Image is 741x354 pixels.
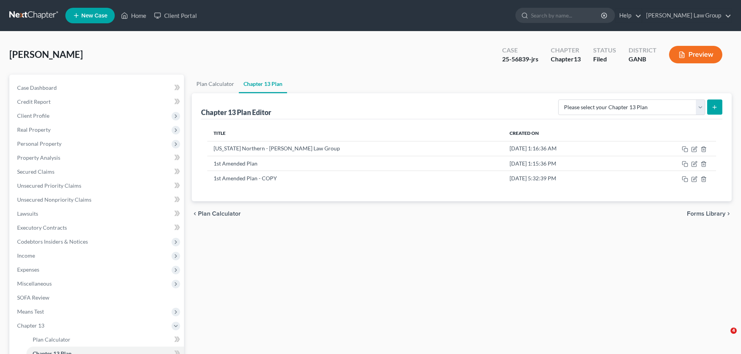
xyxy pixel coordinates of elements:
span: Plan Calculator [33,336,70,343]
span: Client Profile [17,112,49,119]
div: Case [502,46,538,55]
span: Codebtors Insiders & Notices [17,238,88,245]
th: Created On [503,126,630,141]
span: Unsecured Priority Claims [17,182,81,189]
span: Means Test [17,308,44,315]
button: chevron_left Plan Calculator [192,211,241,217]
span: Personal Property [17,140,61,147]
div: District [629,46,657,55]
button: Preview [669,46,722,63]
div: 25-56839-jrs [502,55,538,64]
a: Chapter 13 Plan [239,75,287,93]
a: Lawsuits [11,207,184,221]
a: Plan Calculator [26,333,184,347]
span: Chapter 13 [17,322,44,329]
td: [DATE] 1:16:36 AM [503,141,630,156]
a: Property Analysis [11,151,184,165]
span: Plan Calculator [198,211,241,217]
a: Home [117,9,150,23]
span: Case Dashboard [17,84,57,91]
div: Chapter [551,46,581,55]
span: Income [17,252,35,259]
span: 13 [574,55,581,63]
span: Credit Report [17,98,51,105]
a: Unsecured Priority Claims [11,179,184,193]
div: Filed [593,55,616,64]
a: Executory Contracts [11,221,184,235]
a: Plan Calculator [192,75,239,93]
span: New Case [81,13,107,19]
a: [PERSON_NAME] Law Group [642,9,731,23]
span: Executory Contracts [17,224,67,231]
div: Chapter [551,55,581,64]
td: [DATE] 5:32:39 PM [503,171,630,186]
a: Help [615,9,641,23]
td: [US_STATE] Northern - [PERSON_NAME] Law Group [207,141,503,156]
i: chevron_left [192,211,198,217]
a: Unsecured Nonpriority Claims [11,193,184,207]
a: Client Portal [150,9,201,23]
td: 1st Amended Plan - COPY [207,171,503,186]
span: Unsecured Nonpriority Claims [17,196,91,203]
span: Real Property [17,126,51,133]
span: Expenses [17,266,39,273]
a: SOFA Review [11,291,184,305]
div: Chapter 13 Plan Editor [201,108,271,117]
iframe: Intercom live chat [715,328,733,346]
span: SOFA Review [17,294,49,301]
input: Search by name... [531,8,602,23]
i: chevron_right [725,211,732,217]
span: Miscellaneous [17,280,52,287]
span: 4 [730,328,737,334]
div: Status [593,46,616,55]
div: GANB [629,55,657,64]
a: Secured Claims [11,165,184,179]
a: Case Dashboard [11,81,184,95]
span: Secured Claims [17,168,54,175]
span: Forms Library [687,211,725,217]
span: Property Analysis [17,154,60,161]
a: Credit Report [11,95,184,109]
button: Forms Library chevron_right [687,211,732,217]
td: 1st Amended Plan [207,156,503,171]
td: [DATE] 1:15:36 PM [503,156,630,171]
th: Title [207,126,503,141]
span: [PERSON_NAME] [9,49,83,60]
span: Lawsuits [17,210,38,217]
